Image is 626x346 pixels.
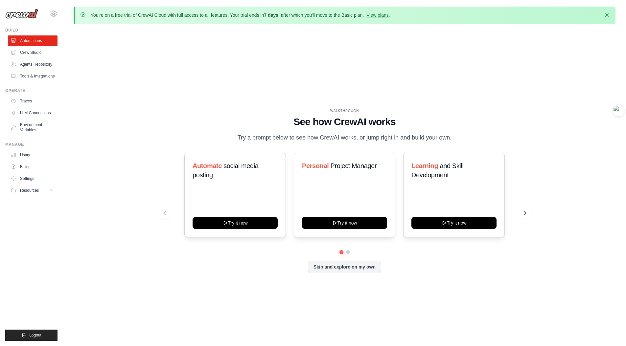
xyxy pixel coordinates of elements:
a: LLM Connections [8,108,58,118]
a: Usage [8,150,58,160]
img: Logo [5,9,38,19]
a: Settings [8,173,58,184]
h1: See how CrewAI works [163,116,526,128]
a: Billing [8,162,58,172]
button: Try it now [411,217,497,229]
span: Resources [20,188,39,193]
iframe: Chat Widget [593,314,626,346]
a: Environment Variables [8,119,58,135]
button: Resources [8,185,58,196]
strong: 7 days [264,12,278,18]
a: View plans [366,12,388,18]
span: Project Manager [330,162,377,169]
a: Crew Studio [8,47,58,58]
span: Automate [193,162,222,169]
a: Automations [8,35,58,46]
button: Logout [5,330,58,341]
a: Tools & Integrations [8,71,58,81]
button: Skip and explore on my own [308,261,381,273]
p: You're on a free trial of CrewAI Cloud with full access to all features. Your trial ends in , aft... [91,12,390,18]
p: Try a prompt below to see how CrewAI works, or jump right in and build your own. [234,133,455,142]
div: Manage [5,142,58,147]
span: Logout [29,333,41,338]
div: Operate [5,88,58,93]
button: Try it now [302,217,387,229]
span: social media posting [193,162,259,179]
div: Build [5,28,58,33]
a: Traces [8,96,58,106]
div: WALKTHROUGH [163,108,526,113]
button: Try it now [193,217,278,229]
span: Learning [411,162,438,169]
span: Personal [302,162,329,169]
a: Agents Repository [8,59,58,70]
